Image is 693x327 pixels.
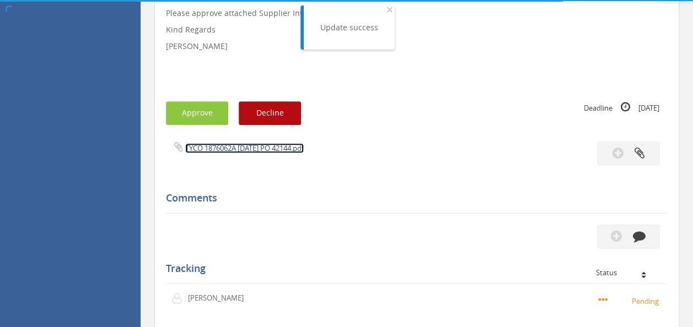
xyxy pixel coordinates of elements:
[171,293,188,304] img: user-icon.png
[166,8,668,19] p: Please approve attached Supplier Invoice.
[239,101,301,125] button: Decline
[166,263,659,274] h5: Tracking
[386,2,393,17] span: ×
[599,295,662,307] small: Pending
[584,101,659,113] small: Deadline [DATE]
[166,193,659,204] h5: Comments
[166,41,668,52] p: [PERSON_NAME]
[166,101,228,125] button: Approve
[188,293,251,303] p: [PERSON_NAME]
[166,24,668,35] p: Kind Regards
[596,269,659,276] div: Status
[320,22,378,33] div: Update success
[185,143,304,153] a: TYCO 1876062A [DATE] PO 42144.pdf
